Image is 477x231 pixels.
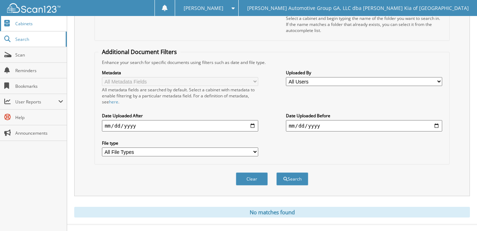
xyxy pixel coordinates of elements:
span: Search [15,36,62,42]
div: Select a cabinet and begin typing the name of the folder you want to search in. If the name match... [286,15,442,33]
label: File type [102,140,258,146]
span: User Reports [15,99,58,105]
label: Metadata [102,70,258,76]
a: here [109,99,118,105]
button: Clear [236,172,268,186]
span: [PERSON_NAME] Automotive Group GA, LLC dba [PERSON_NAME] Kia of [GEOGRAPHIC_DATA] [247,6,469,10]
div: All metadata fields are searched by default. Select a cabinet with metadata to enable filtering b... [102,87,258,105]
input: start [102,120,258,131]
iframe: Chat Widget [441,197,477,231]
legend: Additional Document Filters [98,48,180,56]
input: end [286,120,442,131]
div: No matches found [74,207,470,217]
span: Reminders [15,68,63,74]
span: Scan [15,52,63,58]
span: Announcements [15,130,63,136]
span: Help [15,114,63,120]
label: Date Uploaded Before [286,113,442,119]
button: Search [276,172,308,186]
img: scan123-logo-white.svg [7,3,60,13]
label: Uploaded By [286,70,442,76]
span: [PERSON_NAME] [184,6,223,10]
div: Enhance your search for specific documents using filters such as date and file type. [98,59,446,65]
span: Cabinets [15,21,63,27]
label: Date Uploaded After [102,113,258,119]
span: Bookmarks [15,83,63,89]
